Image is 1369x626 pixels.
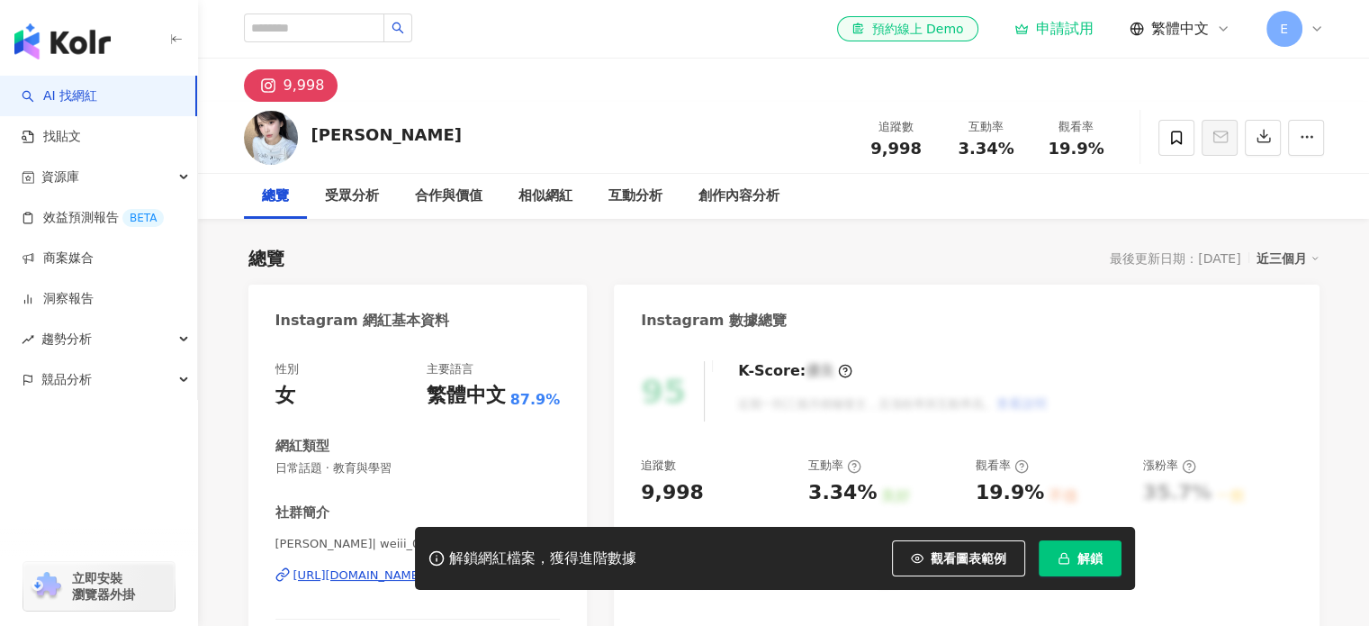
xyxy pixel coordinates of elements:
div: 合作與價值 [415,186,482,207]
div: 預約線上 Demo [851,20,963,38]
a: 找貼文 [22,128,81,146]
span: rise [22,333,34,346]
div: 漲粉率 [1143,458,1196,474]
div: 相似網紅 [518,186,572,207]
div: 總覽 [262,186,289,207]
button: 觀看圖表範例 [892,540,1025,576]
div: 繁體中文 [427,382,506,410]
img: KOL Avatar [244,111,298,165]
div: 互動率 [952,118,1021,136]
div: Instagram 數據總覽 [641,311,787,331]
div: 3.34% [808,479,877,507]
a: searchAI 找網紅 [22,87,97,105]
a: 申請試用 [1014,20,1094,38]
div: K-Score : [738,361,852,381]
img: logo [14,23,111,59]
div: 解鎖網紅檔案，獲得進階數據 [449,549,636,568]
div: 性別 [275,361,299,377]
span: E [1280,19,1288,39]
a: 商案媒合 [22,249,94,268]
div: 網紅類型 [275,437,329,456]
div: 社群簡介 [275,504,329,522]
div: 觀看率 [976,458,1029,474]
span: 9,998 [870,139,922,158]
span: 競品分析 [41,359,92,400]
span: 19.9% [1048,140,1103,158]
span: search [392,22,404,34]
a: 效益預測報告BETA [22,209,164,227]
div: 觀看率 [1042,118,1111,136]
div: 總覽 [248,246,284,271]
div: [PERSON_NAME] [311,123,462,146]
div: 受眾分析 [325,186,379,207]
div: 9,998 [641,479,704,507]
span: 3.34% [958,140,1013,158]
button: 解鎖 [1039,540,1121,576]
div: 最後更新日期：[DATE] [1110,251,1240,266]
a: 預約線上 Demo [837,16,977,41]
button: 9,998 [244,69,338,102]
div: 互動率 [808,458,861,474]
span: 87.9% [510,390,561,410]
div: 9,998 [284,73,325,98]
span: 解鎖 [1077,551,1103,566]
img: chrome extension [29,572,64,601]
div: Instagram 網紅基本資料 [275,311,450,331]
a: chrome extension立即安裝 瀏覽器外掛 [23,562,175,611]
span: 日常話題 · 教育與學習 [275,460,561,476]
div: 女 [275,382,295,410]
div: 19.9% [976,479,1044,507]
div: 追蹤數 [862,118,931,136]
span: 立即安裝 瀏覽器外掛 [72,570,135,603]
div: 互動分析 [608,186,662,207]
span: 繁體中文 [1151,19,1209,39]
div: 近三個月 [1256,247,1319,270]
span: 資源庫 [41,157,79,197]
span: 趨勢分析 [41,319,92,359]
a: 洞察報告 [22,290,94,308]
div: 創作內容分析 [698,186,779,207]
div: 主要語言 [427,361,473,377]
span: 觀看圖表範例 [931,551,1006,566]
div: 追蹤數 [641,458,676,474]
